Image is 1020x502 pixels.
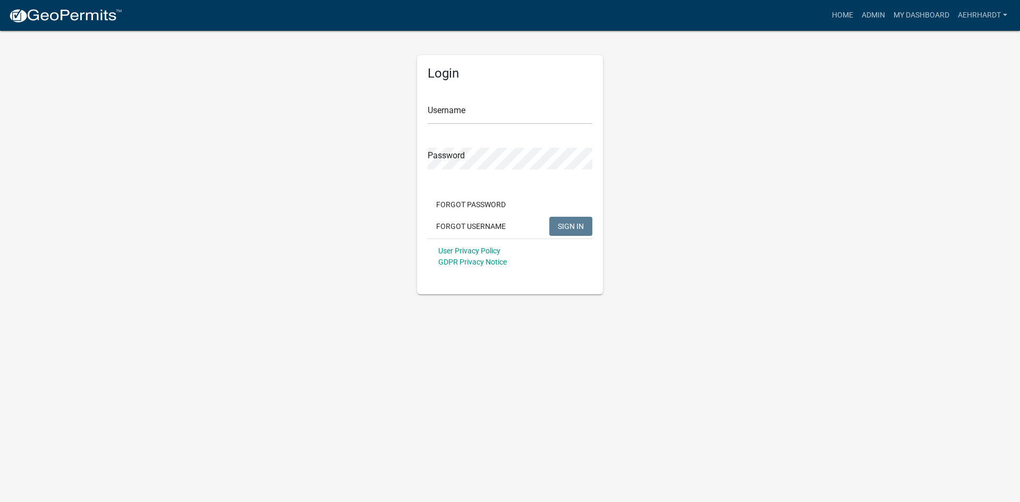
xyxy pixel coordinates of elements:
[428,195,514,214] button: Forgot Password
[558,222,584,230] span: SIGN IN
[438,246,500,255] a: User Privacy Policy
[857,5,889,25] a: Admin
[428,217,514,236] button: Forgot Username
[828,5,857,25] a: Home
[438,258,507,266] a: GDPR Privacy Notice
[954,5,1011,25] a: aehrhardt
[889,5,954,25] a: My Dashboard
[428,66,592,81] h5: Login
[549,217,592,236] button: SIGN IN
